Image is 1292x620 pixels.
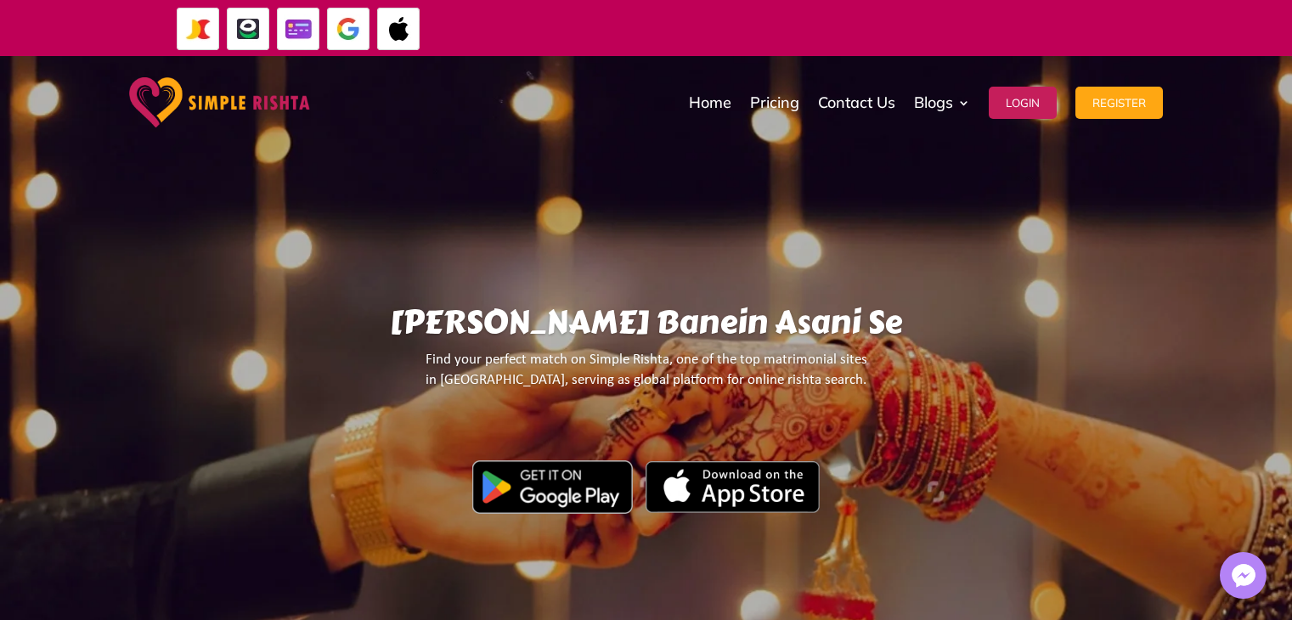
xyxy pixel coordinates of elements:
a: Home [689,60,731,145]
h1: [PERSON_NAME] Banein Asani Se [168,303,1123,350]
button: Register [1075,87,1163,119]
img: Google Play [472,460,633,513]
a: Contact Us [818,60,895,145]
a: Blogs [914,60,970,145]
img: Messenger [1227,559,1261,593]
p: Find your perfect match on Simple Rishta, one of the top matrimonial sites in [GEOGRAPHIC_DATA], ... [168,350,1123,405]
a: Pricing [750,60,799,145]
a: Login [989,60,1057,145]
a: Register [1075,60,1163,145]
button: Login [989,87,1057,119]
